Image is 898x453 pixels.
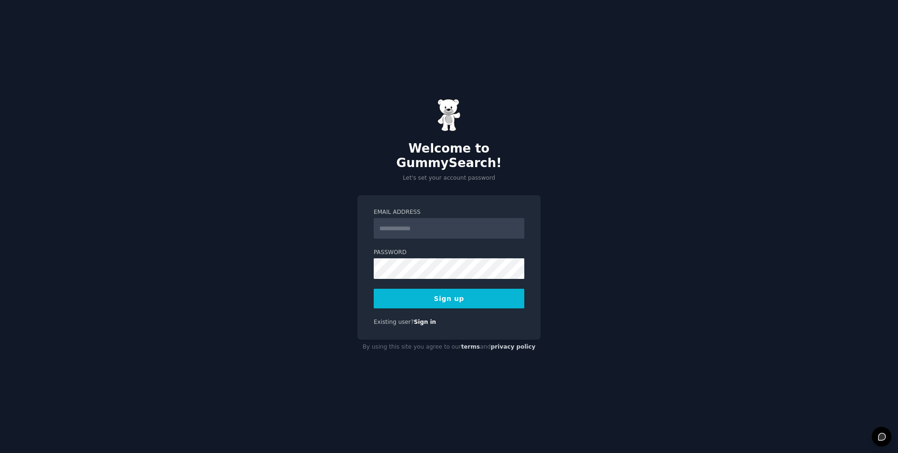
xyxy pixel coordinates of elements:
img: Gummy Bear [437,99,461,132]
p: Let's set your account password [357,174,541,183]
a: privacy policy [491,343,536,350]
label: Email Address [374,208,524,217]
a: Sign in [414,319,436,325]
span: Existing user? [374,319,414,325]
button: Sign up [374,289,524,308]
h2: Welcome to GummySearch! [357,141,541,171]
label: Password [374,248,524,257]
div: By using this site you agree to our and [357,340,541,355]
a: terms [461,343,480,350]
